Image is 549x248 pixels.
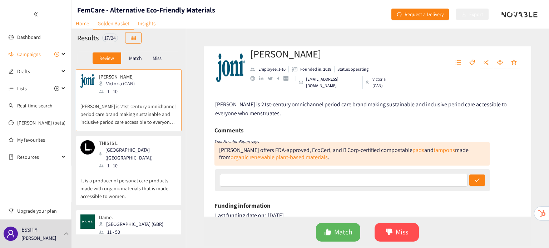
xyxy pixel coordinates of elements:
div: [GEOGRAPHIC_DATA] (GBR) [99,220,168,228]
span: Resources [17,150,59,164]
span: double-left [33,12,38,17]
div: 17 / 24 [102,34,118,42]
p: [PERSON_NAME] [21,234,56,242]
div: 1 - 10 [99,87,139,95]
div: [DATE] [215,212,521,219]
span: Upgrade your plan [17,204,66,218]
a: twitter [268,77,277,80]
span: like [324,228,331,237]
a: linkedin [259,76,268,81]
span: unordered-list [9,86,14,91]
div: Victoria (CAN) [99,80,139,87]
span: Last funding date on: [215,212,266,219]
p: Dame. [99,214,163,220]
a: Home [71,18,93,29]
a: website [250,76,259,81]
div: 1 - 10 [99,162,176,169]
span: Request a Delivery [405,10,444,18]
span: check [475,178,480,183]
span: plus-circle [54,86,59,91]
span: plus-circle [54,52,59,57]
a: crunchbase [283,76,292,81]
span: user [6,229,15,238]
img: Company Logo [216,54,245,82]
span: star [511,60,517,66]
li: Employees [250,66,289,72]
p: ESSITY [21,225,37,234]
button: downloadExport [456,9,489,20]
div: [GEOGRAPHIC_DATA] ([GEOGRAPHIC_DATA]) [99,146,176,162]
button: table [125,32,142,44]
span: tag [469,60,475,66]
a: Insights [134,18,160,29]
div: Victoria (CAN) [366,76,394,89]
button: tag [466,57,479,69]
p: Status: operating [337,66,369,72]
button: unordered-list [452,57,465,69]
span: Match [334,227,352,238]
button: redoRequest a Delivery [391,9,449,20]
button: dislikeMiss [375,223,419,242]
h1: FemCare - Alternative Eco-Friendly Materials [77,5,215,15]
p: [PERSON_NAME] [99,74,135,80]
span: dislike [386,228,393,237]
span: Lists [17,81,27,96]
a: Real-time search [17,102,53,109]
span: unordered-list [455,60,461,66]
span: trophy [9,208,14,213]
span: table [131,35,136,41]
span: sound [9,52,14,57]
span: book [9,155,14,160]
div: [PERSON_NAME] offers FDA-approved, EcoCert, and B Corp-certified compostable and made from . [219,146,469,161]
a: [PERSON_NAME] (beta) [17,120,65,126]
img: Snapshot of the company's website [80,214,95,229]
span: Miss [396,227,408,238]
img: Snapshot of the company's website [80,74,95,88]
i: Your Novable Expert says [214,139,259,144]
span: Drafts [17,64,59,79]
a: facebook [277,76,284,80]
p: Employee: 1-10 [258,66,286,72]
span: Campaigns [17,47,41,61]
div: 11 - 50 [99,228,168,236]
iframe: Chat Widget [513,214,549,248]
a: My favourites [17,133,66,147]
button: check [469,174,485,186]
a: tampons [434,146,455,154]
a: Golden Basket [93,18,134,30]
h2: [PERSON_NAME] [250,47,394,61]
p: THIS IS L [99,140,172,146]
p: Review [99,55,114,61]
span: edit [9,69,14,74]
p: [PERSON_NAME] is 21st-century omnichannel period care brand making sustainable and inclusive peri... [80,95,177,126]
span: share-alt [483,60,489,66]
span: eye [497,60,503,66]
a: organic renewable plant-based materials [231,153,328,161]
img: Snapshot of the company's website [80,140,95,155]
p: [EMAIL_ADDRESS][DOMAIN_NAME] [306,76,360,89]
a: pads [412,146,424,154]
li: Status [335,66,369,72]
p: Match [129,55,142,61]
h6: Funding information [214,200,271,211]
span: redo [397,12,402,17]
h2: Results [77,33,99,43]
a: Dashboard [17,34,41,40]
li: Founded in year [289,66,335,72]
button: likeMatch [316,223,360,242]
button: star [508,57,520,69]
span: [PERSON_NAME] is 21st-century omnichannel period care brand making sustainable and inclusive peri... [215,101,507,117]
button: share-alt [480,57,493,69]
h6: Comments [214,125,243,136]
p: Founded in: 2019 [300,66,331,72]
p: L. is a producer of personal care products made with organic materials that is made accessible to... [80,169,177,200]
p: Miss [153,55,162,61]
button: eye [494,57,506,69]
